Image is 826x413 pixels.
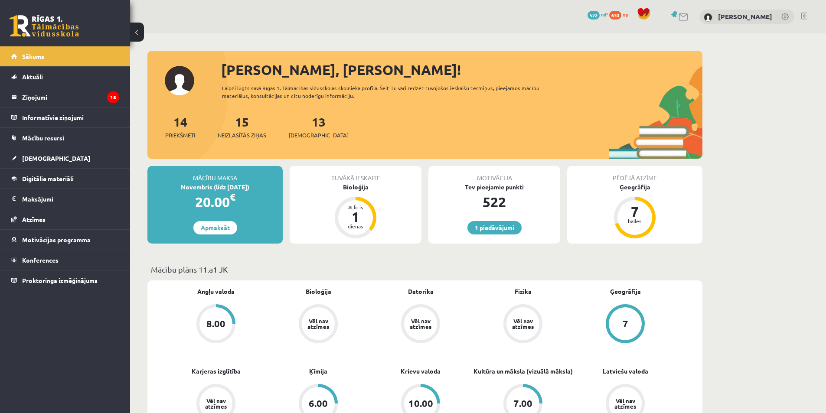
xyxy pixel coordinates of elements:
[22,107,119,127] legend: Informatīvie ziņojumi
[574,304,676,345] a: 7
[588,11,600,20] span: 522
[289,131,349,140] span: [DEMOGRAPHIC_DATA]
[22,87,119,107] legend: Ziņojumi
[151,263,699,275] p: Mācību plāns 11.a1 JK
[309,367,327,376] a: Ķīmija
[147,192,283,212] div: 20.00
[204,398,228,409] div: Vēl nav atzīmes
[22,52,44,60] span: Sākums
[718,12,772,21] a: [PERSON_NAME]
[513,399,532,408] div: 7.00
[11,230,119,250] a: Motivācijas programma
[218,131,266,140] span: Neizlasītās ziņas
[306,287,331,296] a: Bioloģija
[567,182,702,192] div: Ģeogrāfija
[408,399,433,408] div: 10.00
[623,11,628,18] span: xp
[408,287,434,296] a: Datorika
[623,319,628,328] div: 7
[11,189,119,209] a: Maksājumi
[11,46,119,66] a: Sākums
[22,256,59,264] span: Konferences
[306,318,330,329] div: Vēl nav atzīmes
[22,189,119,209] legend: Maksājumi
[147,182,283,192] div: Novembris (līdz [DATE])
[515,287,532,296] a: Fizika
[22,175,74,182] span: Digitālie materiāli
[428,166,560,182] div: Motivācija
[230,191,235,203] span: €
[289,114,349,140] a: 13[DEMOGRAPHIC_DATA]
[11,107,119,127] a: Informatīvie ziņojumi
[622,218,648,224] div: balles
[10,15,79,37] a: Rīgas 1. Tālmācības vidusskola
[11,250,119,270] a: Konferences
[613,398,637,409] div: Vēl nav atzīmes
[22,134,64,142] span: Mācību resursi
[588,11,608,18] a: 522 mP
[147,166,283,182] div: Mācību maksa
[11,128,119,148] a: Mācību resursi
[222,84,555,100] div: Laipni lūgts savā Rīgas 1. Tālmācības vidusskolas skolnieka profilā. Šeit Tu vari redzēt tuvojošo...
[309,399,328,408] div: 6.00
[610,287,641,296] a: Ģeogrāfija
[11,209,119,229] a: Atzīmes
[290,182,421,240] a: Bioloģija Atlicis 1 dienas
[343,205,369,210] div: Atlicis
[369,304,472,345] a: Vēl nav atzīmes
[197,287,235,296] a: Angļu valoda
[467,221,522,234] a: 1 piedāvājumi
[428,192,560,212] div: 522
[221,59,702,80] div: [PERSON_NAME], [PERSON_NAME]!
[22,154,90,162] span: [DEMOGRAPHIC_DATA]
[601,11,608,18] span: mP
[107,91,119,103] i: 15
[22,215,46,223] span: Atzīmes
[267,304,369,345] a: Vēl nav atzīmes
[11,87,119,107] a: Ziņojumi15
[567,166,702,182] div: Pēdējā atzīme
[11,148,119,168] a: [DEMOGRAPHIC_DATA]
[473,367,573,376] a: Kultūra un māksla (vizuālā māksla)
[343,224,369,229] div: dienas
[401,367,441,376] a: Krievu valoda
[290,166,421,182] div: Tuvākā ieskaite
[428,182,560,192] div: Tev pieejamie punkti
[165,114,195,140] a: 14Priekšmeti
[11,169,119,189] a: Digitālie materiāli
[408,318,433,329] div: Vēl nav atzīmes
[206,319,225,328] div: 8.00
[165,131,195,140] span: Priekšmeti
[343,210,369,224] div: 1
[567,182,702,240] a: Ģeogrāfija 7 balles
[511,318,535,329] div: Vēl nav atzīmes
[22,276,98,284] span: Proktoringa izmēģinājums
[218,114,266,140] a: 15Neizlasītās ziņas
[472,304,574,345] a: Vēl nav atzīmes
[609,11,633,18] a: 630 xp
[603,367,648,376] a: Latviešu valoda
[11,270,119,290] a: Proktoringa izmēģinājums
[193,221,237,234] a: Apmaksāt
[22,73,43,81] span: Aktuāli
[622,205,648,218] div: 7
[165,304,267,345] a: 8.00
[22,236,91,244] span: Motivācijas programma
[290,182,421,192] div: Bioloģija
[704,13,712,22] img: Sofija Čehoviča
[11,67,119,87] a: Aktuāli
[192,367,241,376] a: Karjeras izglītība
[609,11,621,20] span: 630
